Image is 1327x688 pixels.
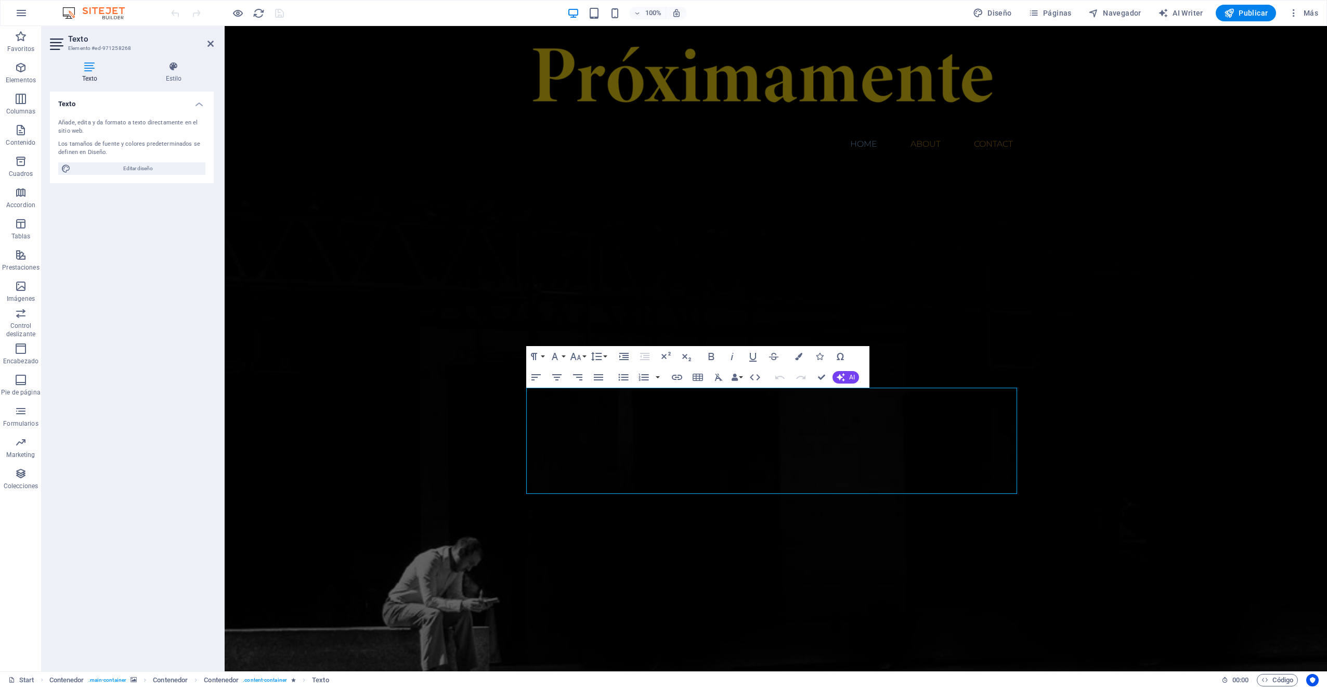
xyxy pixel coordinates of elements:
span: Editar diseño [74,162,202,175]
h6: Tiempo de la sesión [1221,674,1249,686]
button: Bold (Ctrl+B) [701,346,721,367]
button: Decrease Indent [635,346,655,367]
button: Páginas [1024,5,1076,21]
p: Cuadros [9,170,33,178]
button: 100% [629,7,666,19]
button: Editar diseño [58,162,205,175]
i: Volver a cargar página [253,7,265,19]
button: Align Justify [589,367,608,388]
button: Align Left [526,367,546,388]
button: Código [1257,674,1298,686]
button: Special Characters [830,346,850,367]
span: Páginas [1029,8,1072,18]
span: . content-container [243,674,287,686]
button: Increase Indent [614,346,634,367]
button: Publicar [1216,5,1277,21]
button: Font Size [568,346,588,367]
span: . main-container [88,674,126,686]
i: Este elemento contiene un fondo [131,677,137,683]
p: Prestaciones [2,263,39,272]
button: Colors [789,346,809,367]
button: Superscript [656,346,675,367]
button: Haz clic para salir del modo de previsualización y seguir editando [231,7,244,19]
p: Colecciones [4,482,38,490]
button: Subscript [676,346,696,367]
span: Haz clic para seleccionar y doble clic para editar [49,674,84,686]
div: Añade, edita y da formato a texto directamente en el sitio web. [58,119,205,136]
button: Icons [810,346,829,367]
h6: 100% [645,7,661,19]
div: Los tamaños de fuente y colores predeterminados se definen en Diseño. [58,140,205,157]
img: Editor Logo [60,7,138,19]
span: AI [849,374,855,380]
span: Diseño [973,8,1012,18]
h4: Texto [50,92,214,110]
button: Insert Link [667,367,687,388]
button: Navegador [1084,5,1146,21]
h4: Estilo [134,61,214,83]
button: Line Height [589,346,608,367]
button: Unordered List [614,367,633,388]
button: Diseño [969,5,1016,21]
span: Código [1261,674,1293,686]
p: Elementos [6,76,36,84]
p: Pie de página [1,388,40,397]
i: Al redimensionar, ajustar el nivel de zoom automáticamente para ajustarse al dispositivo elegido. [672,8,681,18]
i: El elemento contiene una animación [291,677,296,683]
span: Publicar [1224,8,1268,18]
h3: Elemento #ed-971258268 [68,44,193,53]
p: Tablas [11,232,31,240]
button: reload [252,7,265,19]
h4: Texto [50,61,134,83]
nav: breadcrumb [49,674,329,686]
a: Haz clic para cancelar la selección y doble clic para abrir páginas [8,674,34,686]
button: AI [832,371,859,384]
button: Confirm (Ctrl+⏎) [812,367,831,388]
span: Más [1289,8,1318,18]
button: Insert Table [688,367,708,388]
button: Italic (Ctrl+I) [722,346,742,367]
button: AI Writer [1154,5,1207,21]
button: Align Right [568,367,588,388]
button: Align Center [547,367,567,388]
div: Diseño (Ctrl+Alt+Y) [969,5,1016,21]
p: Marketing [6,451,35,459]
p: Accordion [6,201,35,209]
p: Encabezado [3,357,38,365]
button: Ordered List [654,367,662,388]
button: Redo (Ctrl+Shift+Z) [791,367,811,388]
button: Paragraph Format [526,346,546,367]
span: Haz clic para seleccionar y doble clic para editar [204,674,239,686]
button: Más [1284,5,1322,21]
span: Haz clic para seleccionar y doble clic para editar [312,674,329,686]
span: 00 00 [1232,674,1248,686]
span: Navegador [1088,8,1141,18]
p: Favoritos [7,45,34,53]
p: Columnas [6,107,36,116]
p: Formularios [3,419,38,428]
button: Clear Formatting [709,367,728,388]
p: Contenido [6,138,35,147]
h2: Texto [68,34,214,44]
span: Haz clic para seleccionar y doble clic para editar [153,674,188,686]
button: Usercentrics [1306,674,1319,686]
button: Font Family [547,346,567,367]
button: HTML [745,367,765,388]
span: : [1240,676,1241,684]
button: Undo (Ctrl+Z) [770,367,790,388]
button: Underline (Ctrl+U) [743,346,763,367]
button: Data Bindings [730,367,744,388]
span: AI Writer [1158,8,1203,18]
button: Strikethrough [764,346,784,367]
button: Ordered List [634,367,654,388]
p: Imágenes [7,295,35,303]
